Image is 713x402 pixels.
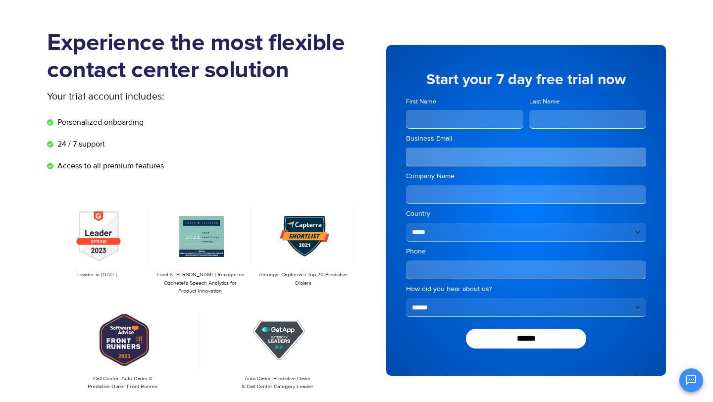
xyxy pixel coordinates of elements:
label: How did you hear about us? [406,284,646,294]
h1: Experience the most flexible contact center solution [47,30,356,84]
label: Business Email [406,134,646,144]
button: Open chat [679,368,703,392]
span: Personalized onboarding [55,116,144,128]
p: Frost & [PERSON_NAME] Recognizes Ozonetel's Speech Analytics for Product Innovation [155,271,245,296]
label: Last Name [529,97,647,106]
p: Amongst Capterra’s Top 20 Predictive Dialers [258,271,349,287]
p: Call Center, Auto Dialer & Predictive Dialer Front Runner [52,375,194,391]
p: Leader in [DATE] [52,271,142,279]
h5: Start your 7 day free trial now [406,72,646,87]
label: Company Name [406,171,646,181]
p: Your trial account includes: [47,89,282,104]
label: First Name [406,97,523,106]
label: Phone [406,247,646,256]
label: Country [406,209,646,219]
p: Auto Dialer, Predictive Dialer & Call Center Category Leader [207,375,349,391]
span: Access to all premium features [55,160,164,172]
span: 24 / 7 support [55,138,105,150]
